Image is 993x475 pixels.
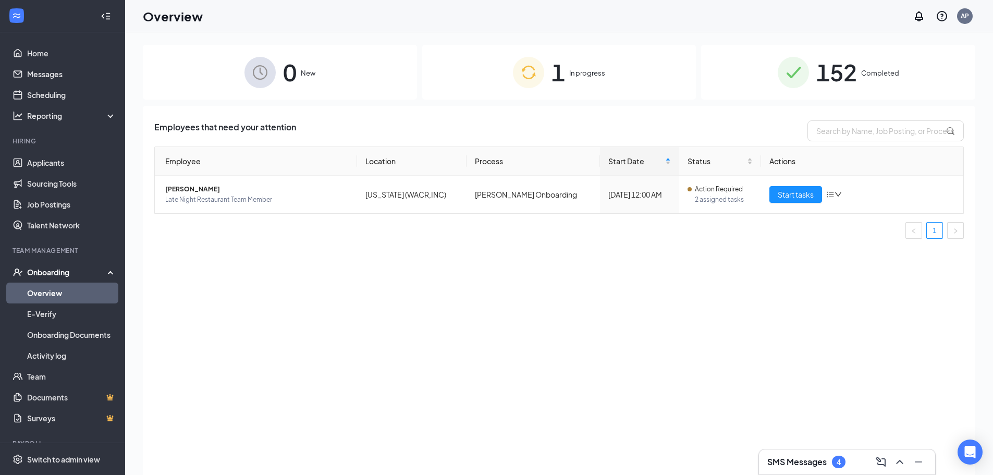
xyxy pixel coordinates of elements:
[952,228,959,234] span: right
[301,68,315,78] span: New
[826,190,835,199] span: bars
[767,456,827,468] h3: SMS Messages
[695,194,753,205] span: 2 assigned tasks
[927,223,942,238] a: 1
[143,7,203,25] h1: Overview
[958,440,983,465] div: Open Intercom Messenger
[761,147,963,176] th: Actions
[165,194,349,205] span: Late Night Restaurant Team Member
[27,387,116,408] a: DocumentsCrown
[101,11,111,21] svg: Collapse
[769,186,822,203] button: Start tasks
[608,189,671,200] div: [DATE] 12:00 AM
[875,456,887,468] svg: ComposeMessage
[905,222,922,239] button: left
[27,43,116,64] a: Home
[905,222,922,239] li: Previous Page
[165,184,349,194] span: [PERSON_NAME]
[27,324,116,345] a: Onboarding Documents
[27,283,116,303] a: Overview
[357,176,467,213] td: [US_STATE] (WACR,INC)
[155,147,357,176] th: Employee
[13,246,114,255] div: Team Management
[27,303,116,324] a: E-Verify
[816,54,857,90] span: 152
[807,120,964,141] input: Search by Name, Job Posting, or Process
[947,222,964,239] button: right
[551,54,565,90] span: 1
[13,439,114,448] div: Payroll
[467,176,600,213] td: [PERSON_NAME] Onboarding
[861,68,899,78] span: Completed
[608,155,663,167] span: Start Date
[27,152,116,173] a: Applicants
[27,366,116,387] a: Team
[778,189,814,200] span: Start tasks
[154,120,296,141] span: Employees that need your attention
[961,11,969,20] div: AP
[467,147,600,176] th: Process
[926,222,943,239] li: 1
[27,173,116,194] a: Sourcing Tools
[27,215,116,236] a: Talent Network
[27,267,107,277] div: Onboarding
[837,458,841,467] div: 4
[13,454,23,465] svg: Settings
[910,454,927,470] button: Minimize
[891,454,908,470] button: ChevronUp
[13,111,23,121] svg: Analysis
[679,147,761,176] th: Status
[11,10,22,21] svg: WorkstreamLogo
[947,222,964,239] li: Next Page
[283,54,297,90] span: 0
[912,456,925,468] svg: Minimize
[27,64,116,84] a: Messages
[835,191,842,198] span: down
[27,408,116,429] a: SurveysCrown
[13,137,114,145] div: Hiring
[936,10,948,22] svg: QuestionInfo
[873,454,889,470] button: ComposeMessage
[13,267,23,277] svg: UserCheck
[911,228,917,234] span: left
[27,345,116,366] a: Activity log
[688,155,745,167] span: Status
[913,10,925,22] svg: Notifications
[357,147,467,176] th: Location
[27,454,100,465] div: Switch to admin view
[893,456,906,468] svg: ChevronUp
[27,111,117,121] div: Reporting
[27,194,116,215] a: Job Postings
[569,68,605,78] span: In progress
[695,184,743,194] span: Action Required
[27,84,116,105] a: Scheduling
